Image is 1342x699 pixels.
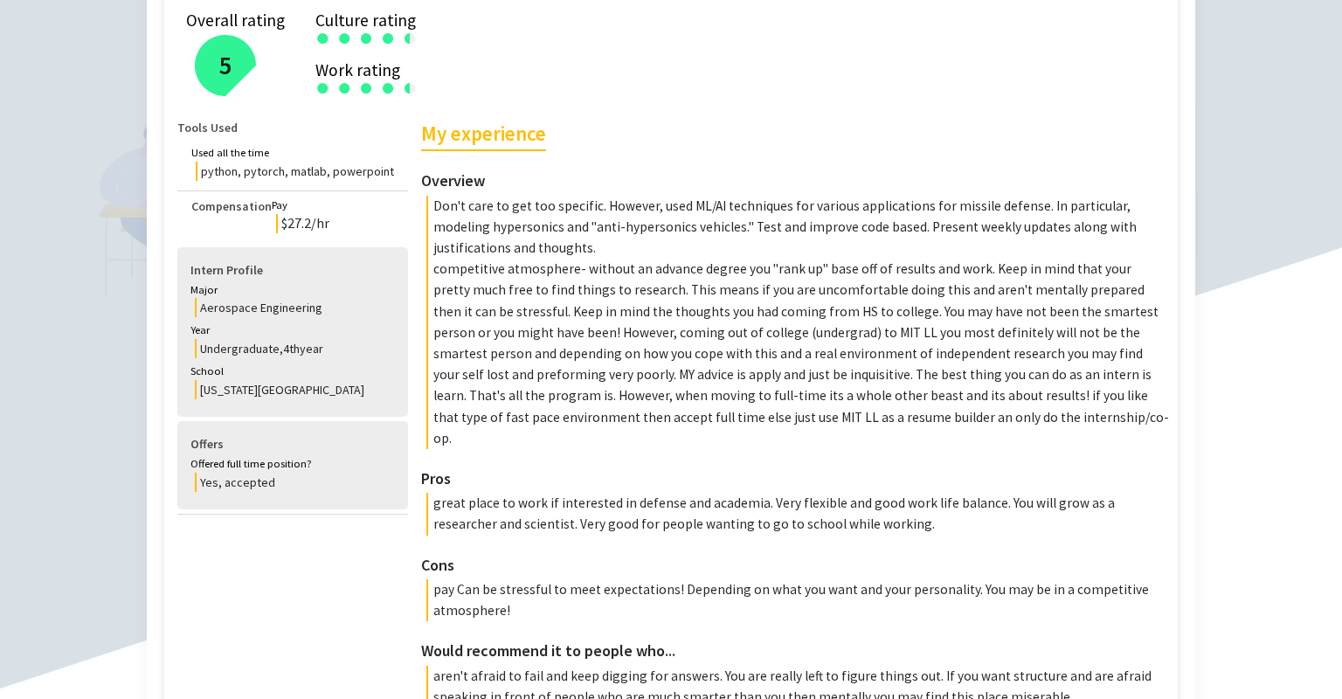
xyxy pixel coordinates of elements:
[195,380,395,399] div: [US_STATE][GEOGRAPHIC_DATA]
[190,455,395,473] div: Offered full time position?
[421,467,1169,491] h3: Pros
[195,339,395,358] div: Undergraduate , 4th year
[177,139,408,190] div: Used all the timepython, pytorch, matlab, powerpoint
[337,76,352,98] div: ●
[190,363,395,380] div: School
[421,169,1169,193] h3: Overview
[421,553,1169,578] h3: Cons
[403,26,410,48] div: ●
[426,259,1169,449] p: competitive atmosphere- without an advance degree you "rank up" base off of results and work. Kee...
[403,26,418,48] div: ●
[426,579,1169,621] p: pay Can be stressful to meet expectations! Depending on what you want and your personality. You m...
[315,14,1143,26] div: Culture rating
[359,26,374,48] div: ●
[381,26,396,48] div: ●
[195,298,395,317] div: Aerospace Engineering
[421,639,1169,663] h3: Would recommend it to people who...
[403,76,410,98] div: ●
[219,45,232,86] h2: 5
[403,76,418,98] div: ●
[311,214,329,232] span: /hr
[359,76,374,98] div: ●
[177,191,408,243] div: CompensationPay$27.2/hr
[426,196,1169,260] p: Don't care to get too specific. However, used ML/AI techniques for various applications for missi...
[315,76,330,98] div: ●
[177,118,408,137] h4: Tools Used
[190,260,395,280] h4: Intern Profile
[381,76,396,98] div: ●
[315,64,1143,76] div: Work rating
[426,493,1169,535] p: great place to work if interested in defense and academia. Very flexible and good work life balan...
[196,162,394,181] div: python, pytorch, matlab, powerpoint
[281,214,311,232] span: 27.2
[191,197,272,236] h4: Compensation
[190,281,395,299] div: Major
[315,26,330,48] div: ●
[190,434,395,453] h4: Offers
[191,144,394,162] div: Used all the time
[195,473,395,492] div: Yes, accepted
[190,322,395,339] div: Year
[272,197,329,214] div: Pay
[337,26,352,48] div: ●
[281,214,287,232] span: $
[421,118,546,151] h2: My experience
[186,14,285,26] div: Overall rating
